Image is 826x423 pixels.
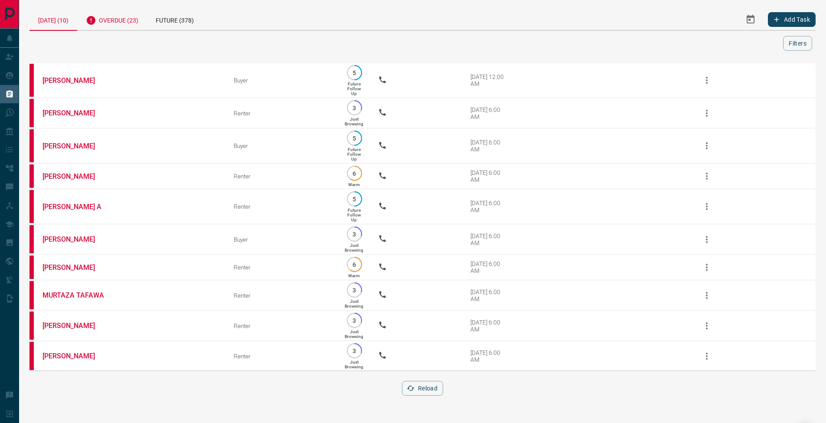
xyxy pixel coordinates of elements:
p: Just Browsing [345,360,363,369]
div: [DATE] 6:00 AM [470,200,507,213]
div: Renter [234,203,330,210]
p: Future Follow Up [347,208,361,222]
div: Overdue (23) [77,9,147,30]
div: [DATE] 12:00 AM [470,73,507,87]
p: Warm [348,273,360,278]
div: Renter [234,353,330,360]
div: property.ca [29,256,34,279]
p: 3 [351,231,358,237]
div: [DATE] 6:00 AM [470,106,507,120]
p: Just Browsing [345,117,363,126]
p: Warm [348,182,360,187]
div: property.ca [29,281,34,309]
div: [DATE] 6:00 AM [470,319,507,333]
div: [DATE] 6:00 AM [470,289,507,302]
div: property.ca [29,164,34,188]
p: 3 [351,348,358,354]
div: property.ca [29,342,34,370]
div: [DATE] 6:00 AM [470,139,507,153]
a: [PERSON_NAME] [42,142,108,150]
p: Just Browsing [345,329,363,339]
button: Select Date Range [740,9,761,30]
a: [PERSON_NAME] [42,263,108,272]
p: 5 [351,69,358,76]
div: Renter [234,110,330,117]
div: Future (378) [147,9,202,30]
div: property.ca [29,312,34,340]
a: [PERSON_NAME] [42,172,108,180]
div: Buyer [234,77,330,84]
div: [DATE] 6:00 AM [470,233,507,246]
div: [DATE] (10) [29,9,77,31]
div: Renter [234,173,330,180]
p: Just Browsing [345,299,363,308]
p: Just Browsing [345,243,363,252]
button: Reload [402,381,443,396]
p: 3 [351,317,358,324]
p: Future Follow Up [347,147,361,161]
p: 6 [351,170,358,177]
div: property.ca [29,64,34,97]
p: 3 [351,287,358,293]
a: [PERSON_NAME] [42,109,108,117]
button: Filters [783,36,812,51]
div: property.ca [29,99,34,127]
p: Future Follow Up [347,82,361,96]
div: Buyer [234,236,330,243]
a: [PERSON_NAME] [42,76,108,85]
div: Renter [234,322,330,329]
p: 5 [351,135,358,141]
a: [PERSON_NAME] [42,352,108,360]
p: 6 [351,261,358,268]
div: Buyer [234,142,330,149]
a: [PERSON_NAME] [42,235,108,243]
div: [DATE] 6:00 AM [470,169,507,183]
div: property.ca [29,190,34,223]
div: Renter [234,292,330,299]
div: [DATE] 6:00 AM [470,260,507,274]
button: Add Task [768,12,816,27]
div: property.ca [29,129,34,162]
a: [PERSON_NAME] A [42,203,108,211]
div: property.ca [29,225,34,253]
div: [DATE] 6:00 AM [470,349,507,363]
p: 3 [351,105,358,111]
p: 5 [351,196,358,202]
div: Renter [234,264,330,271]
a: [PERSON_NAME] [42,321,108,330]
a: MURTAZA TAFAWA [42,291,108,299]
